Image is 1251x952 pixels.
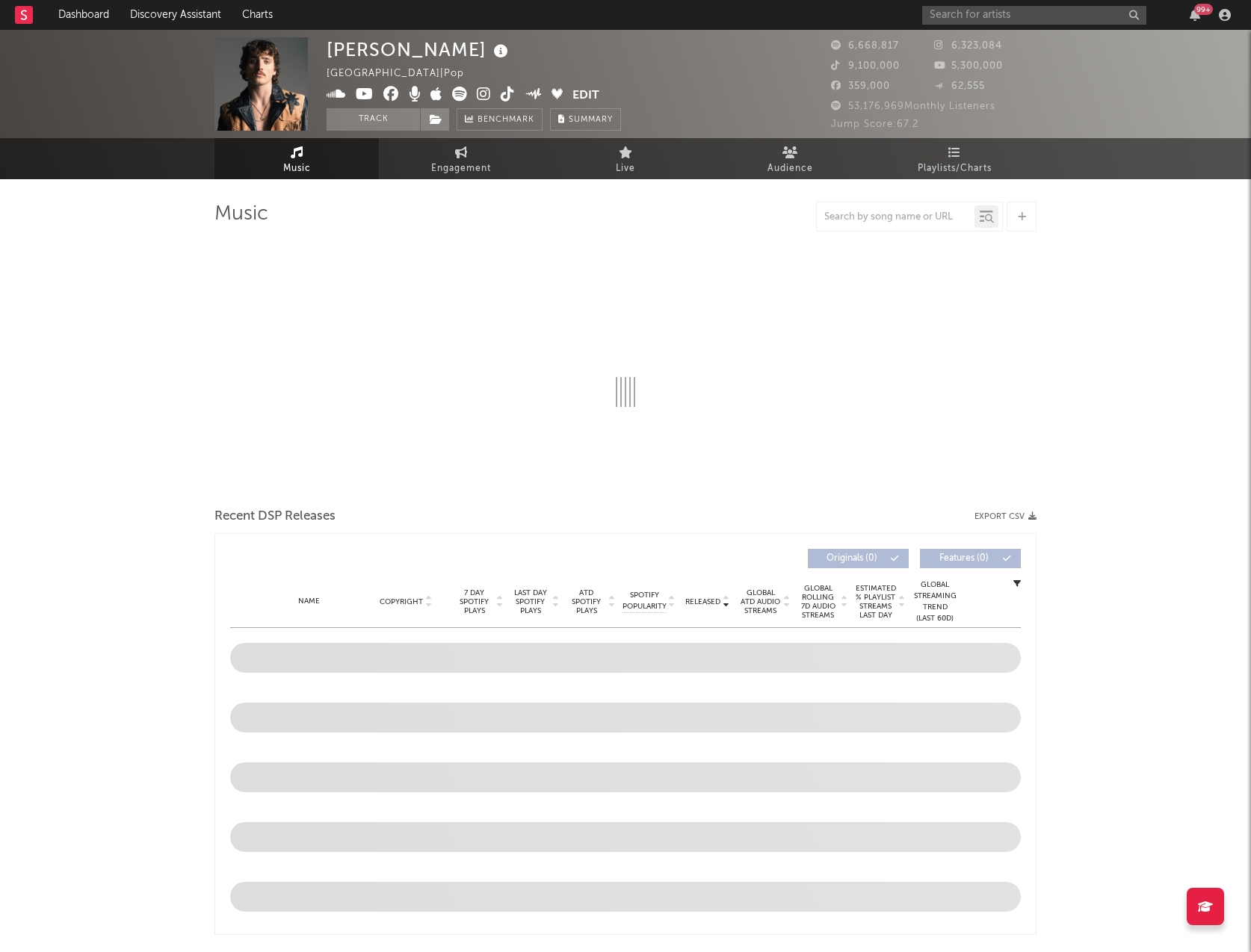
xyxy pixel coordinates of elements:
span: 5,300,000 [934,61,1003,71]
span: Engagement [431,160,491,178]
span: 6,323,084 [934,41,1002,51]
div: [PERSON_NAME] [327,37,512,62]
input: Search for artists [922,6,1146,25]
span: Summary [569,116,613,124]
a: Engagement [379,138,543,179]
a: Playlists/Charts [872,138,1037,179]
span: Spotify Popularity [623,590,667,612]
span: ATD Spotify Plays [566,588,606,615]
button: Originals(0) [808,549,909,568]
span: Released [685,597,720,606]
a: Live [543,138,708,179]
div: [GEOGRAPHIC_DATA] | Pop [327,65,481,83]
span: Features ( 0 ) [930,554,998,563]
span: Music [283,160,311,178]
div: 99 + [1194,4,1213,15]
span: Audience [767,160,813,178]
a: Audience [708,138,872,179]
button: Edit [572,87,599,105]
div: Name [260,596,358,607]
span: Originals ( 0 ) [818,554,886,563]
span: Recent DSP Releases [214,508,336,526]
span: Last Day Spotify Plays [510,588,550,615]
span: Copyright [380,597,423,606]
span: Benchmark [478,111,534,129]
button: Track [327,108,420,131]
a: Benchmark [457,108,543,131]
span: Global ATD Audio Streams [740,588,781,615]
span: 9,100,000 [831,61,900,71]
button: Features(0) [920,549,1021,568]
span: Playlists/Charts [918,160,992,178]
span: 62,555 [934,81,985,91]
button: Summary [550,108,621,131]
button: Export CSV [974,512,1037,521]
span: 53,176,969 Monthly Listeners [831,102,995,111]
span: Estimated % Playlist Streams Last Day [855,584,896,620]
div: Global Streaming Trend (Last 60D) [912,579,957,624]
span: Live [616,160,635,178]
a: Music [214,138,379,179]
span: 7 Day Spotify Plays [454,588,494,615]
input: Search by song name or URL [817,211,974,223]
button: 99+ [1190,9,1200,21]
span: 6,668,817 [831,41,899,51]
span: Global Rolling 7D Audio Streams [797,584,838,620]
span: Jump Score: 67.2 [831,119,918,129]
span: 359,000 [831,81,890,91]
